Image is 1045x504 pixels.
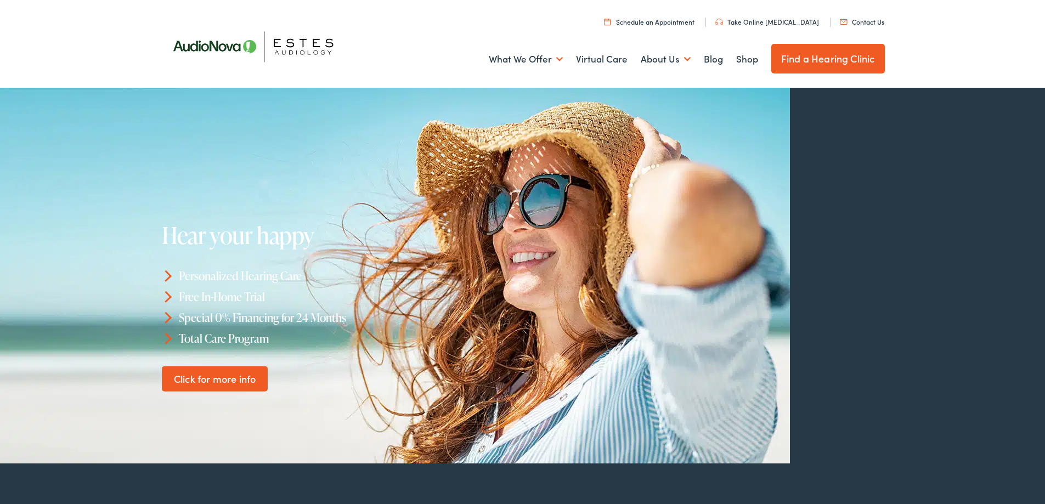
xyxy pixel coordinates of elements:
[576,39,628,80] a: Virtual Care
[840,17,884,26] a: Contact Us
[162,286,528,307] li: Free In-Home Trial
[840,19,848,25] img: utility icon
[604,17,694,26] a: Schedule an Appointment
[641,39,691,80] a: About Us
[736,39,758,80] a: Shop
[715,19,723,25] img: utility icon
[162,327,528,348] li: Total Care Program
[162,307,528,328] li: Special 0% Financing for 24 Months
[604,18,611,25] img: utility icon
[162,265,528,286] li: Personalized Hearing Care
[715,17,819,26] a: Take Online [MEDICAL_DATA]
[162,366,268,392] a: Click for more info
[771,44,885,73] a: Find a Hearing Clinic
[162,223,495,248] h1: Hear your happy
[704,39,723,80] a: Blog
[489,39,563,80] a: What We Offer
